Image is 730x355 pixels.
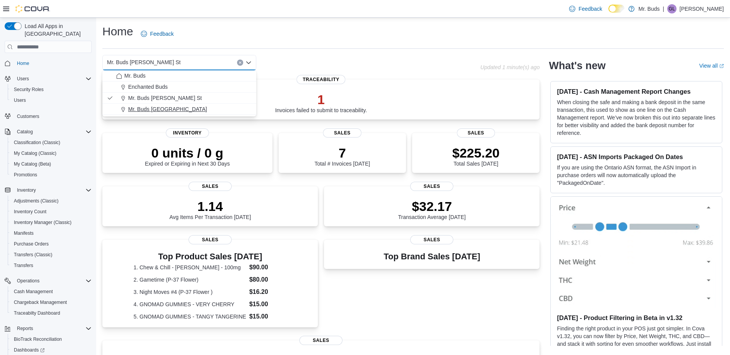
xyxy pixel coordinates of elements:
span: Sales [410,182,453,191]
button: Inventory Count [8,206,95,217]
p: 1.14 [169,199,251,214]
span: Cash Management [11,287,92,296]
span: Mr. Buds [124,72,145,80]
span: Inventory [166,128,209,138]
p: 0 units / 0 g [145,145,230,161]
span: Catalog [14,127,92,136]
div: Expired or Expiring in Next 30 Days [145,145,230,167]
button: Reports [2,323,95,334]
span: My Catalog (Beta) [11,159,92,169]
span: Classification (Classic) [11,138,92,147]
p: $32.17 [398,199,466,214]
span: My Catalog (Classic) [11,149,92,158]
span: Customers [14,111,92,121]
p: | [663,4,664,13]
div: Transaction Average [DATE] [398,199,466,220]
span: Catalog [17,129,33,135]
a: BioTrack Reconciliation [11,335,65,344]
p: [PERSON_NAME] [680,4,724,13]
h2: What's new [549,60,605,72]
span: Promotions [14,172,37,178]
span: Inventory [14,186,92,195]
span: Transfers (Classic) [14,252,52,258]
a: Users [11,96,29,105]
span: Traceability [297,75,346,84]
span: Manifests [14,230,33,236]
button: Inventory [14,186,39,195]
span: Reports [17,325,33,332]
button: Promotions [8,169,95,180]
button: Transfers [8,260,95,271]
p: 7 [314,145,370,161]
span: Mr. Buds [GEOGRAPHIC_DATA] [128,105,207,113]
span: Users [11,96,92,105]
button: Inventory [2,185,95,196]
span: Reports [14,324,92,333]
p: $225.20 [452,145,499,161]
a: Classification (Classic) [11,138,63,147]
input: Dark Mode [608,5,625,13]
a: Transfers [11,261,36,270]
button: Clear input [237,60,243,66]
span: Security Roles [14,86,43,93]
div: Avg Items Per Transaction [DATE] [169,199,251,220]
dd: $15.00 [249,300,287,309]
span: Inventory [17,187,36,193]
h3: Top Product Sales [DATE] [134,252,287,261]
dt: 5. GNOMAD GUMMIES - TANGY TANGERINE [134,313,246,320]
h3: [DATE] - ASN Imports Packaged On Dates [557,153,716,161]
dd: $90.00 [249,263,287,272]
span: Dashboards [14,347,45,353]
button: Catalog [14,127,36,136]
span: Traceabilty Dashboard [11,309,92,318]
button: Inventory Manager (Classic) [8,217,95,228]
span: Adjustments (Classic) [14,198,58,204]
span: Transfers (Classic) [11,250,92,259]
button: Catalog [2,126,95,137]
button: Traceabilty Dashboard [8,308,95,319]
span: Users [14,97,26,103]
span: BioTrack Reconciliation [11,335,92,344]
a: Security Roles [11,85,47,94]
a: Inventory Manager (Classic) [11,218,75,227]
span: BioTrack Reconciliation [14,336,62,342]
span: Purchase Orders [11,239,92,249]
svg: External link [719,64,724,68]
span: Adjustments (Classic) [11,196,92,206]
span: Transfers [14,262,33,269]
div: Invoices failed to submit to traceability. [275,92,367,113]
a: Dashboards [11,345,48,355]
span: Mr. Buds [PERSON_NAME] St [107,58,180,67]
span: Mr. Buds [PERSON_NAME] St [128,94,202,102]
button: Classification (Classic) [8,137,95,148]
span: Transfers [11,261,92,270]
p: When closing the safe and making a bank deposit in the same transaction, this used to show as one... [557,98,716,137]
a: Customers [14,112,42,121]
a: Transfers (Classic) [11,250,55,259]
button: Reports [14,324,36,333]
span: Home [14,58,92,68]
p: Updated 1 minute(s) ago [480,64,540,70]
button: Chargeback Management [8,297,95,308]
button: Close list of options [246,60,252,66]
button: Users [14,74,32,83]
a: My Catalog (Classic) [11,149,60,158]
button: Operations [2,275,95,286]
a: Promotions [11,170,40,179]
button: Mr. Buds [PERSON_NAME] St [102,93,256,104]
a: Adjustments (Classic) [11,196,62,206]
button: My Catalog (Beta) [8,159,95,169]
dd: $15.00 [249,312,287,321]
button: Manifests [8,228,95,239]
span: Cash Management [14,289,53,295]
span: Feedback [150,30,174,38]
button: Cash Management [8,286,95,297]
span: Sales [299,336,342,345]
button: Home [2,58,95,69]
p: Mr. Buds [638,4,660,13]
span: Sales [457,128,495,138]
span: Traceabilty Dashboard [14,310,60,316]
span: Manifests [11,229,92,238]
dt: 4. GNOMAD GUMMIES - VERY CHERRY [134,300,246,308]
